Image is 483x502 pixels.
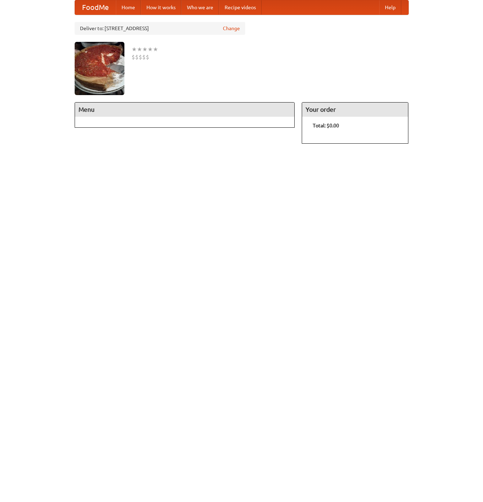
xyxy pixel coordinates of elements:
b: Total: $0.00 [313,123,339,128]
img: angular.jpg [75,42,124,95]
li: ★ [147,45,153,53]
a: Home [116,0,141,15]
a: Who we are [181,0,219,15]
a: Recipe videos [219,0,262,15]
h4: Your order [302,103,408,117]
li: $ [142,53,146,61]
li: $ [146,53,149,61]
li: $ [135,53,139,61]
li: ★ [132,45,137,53]
li: ★ [137,45,142,53]
a: FoodMe [75,0,116,15]
div: Deliver to: [STREET_ADDRESS] [75,22,245,35]
a: Help [379,0,401,15]
li: ★ [142,45,147,53]
li: $ [132,53,135,61]
li: $ [139,53,142,61]
h4: Menu [75,103,295,117]
a: Change [223,25,240,32]
a: How it works [141,0,181,15]
li: ★ [153,45,158,53]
